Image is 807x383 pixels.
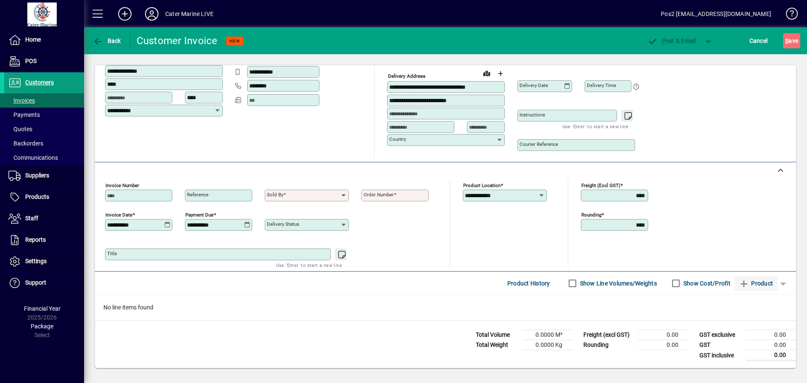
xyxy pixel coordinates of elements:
a: Communications [4,151,84,165]
mat-label: Courier Reference [520,141,558,147]
mat-label: Instructions [520,112,545,118]
td: GST inclusive [695,350,746,361]
mat-label: Payment due [185,212,214,218]
mat-label: Delivery status [267,221,299,227]
span: S [785,37,789,44]
span: Product [739,277,773,290]
a: Suppliers [4,165,84,186]
span: Communications [8,154,58,161]
td: GST exclusive [695,330,746,340]
td: Freight (excl GST) [579,330,638,340]
td: Rounding [579,340,638,350]
a: Home [4,29,84,50]
a: Quotes [4,122,84,136]
mat-label: Reference [187,192,208,198]
button: Back [91,33,123,48]
a: View on map [480,66,493,80]
mat-hint: Use 'Enter' to start a new line [276,260,342,270]
button: Cancel [747,33,770,48]
span: Quotes [8,126,32,132]
button: Profile [138,6,165,21]
span: Staff [25,215,38,222]
a: POS [4,51,84,72]
mat-label: Invoice number [105,182,139,188]
td: 0.00 [638,340,688,350]
span: Back [93,37,121,44]
mat-label: Order number [364,192,394,198]
span: P [662,37,666,44]
span: Home [25,36,41,43]
span: Financial Year [24,305,61,312]
label: Show Line Volumes/Weights [578,279,657,288]
a: Reports [4,230,84,251]
div: Customer Invoice [137,34,218,48]
mat-label: Delivery time [587,82,616,88]
span: Cancel [749,34,768,48]
a: Support [4,272,84,293]
mat-label: Invoice date [105,212,132,218]
td: Total Volume [472,330,522,340]
span: ave [785,34,798,48]
span: Customers [25,79,54,86]
td: 0.00 [746,340,796,350]
mat-label: Title [107,251,117,256]
span: Invoices [8,97,35,104]
mat-hint: Use 'Enter' to start a new line [562,122,628,131]
button: Save [783,33,800,48]
span: ost & Email [647,37,696,44]
div: Pos2 [EMAIL_ADDRESS][DOMAIN_NAME] [661,7,771,21]
mat-label: Freight (excl GST) [581,182,620,188]
a: Knowledge Base [780,2,796,29]
span: Package [31,323,53,330]
span: Support [25,279,46,286]
button: Add [111,6,138,21]
button: Post & Email [643,33,700,48]
span: Suppliers [25,172,49,179]
button: Product History [504,276,554,291]
label: Show Cost/Profit [682,279,731,288]
mat-label: Country [389,136,406,142]
td: 0.00 [746,350,796,361]
span: Payments [8,111,40,118]
span: Products [25,193,49,200]
mat-label: Delivery date [520,82,548,88]
div: No line items found [95,295,796,320]
span: Product History [507,277,550,290]
a: Products [4,187,84,208]
td: 0.00 [638,330,688,340]
mat-label: Rounding [581,212,601,218]
button: Choose address [493,67,507,80]
button: Product [735,276,777,291]
span: POS [25,58,37,64]
td: 0.0000 M³ [522,330,572,340]
td: GST [695,340,746,350]
span: Reports [25,236,46,243]
span: Backorders [8,140,43,147]
app-page-header-button: Back [84,33,130,48]
a: Staff [4,208,84,229]
span: Settings [25,258,47,264]
a: Backorders [4,136,84,151]
td: 0.00 [746,330,796,340]
mat-label: Product location [463,182,501,188]
div: Cater Marine LIVE [165,7,214,21]
a: Payments [4,108,84,122]
mat-label: Sold by [267,192,283,198]
td: Total Weight [472,340,522,350]
a: Settings [4,251,84,272]
span: NEW [229,38,240,44]
a: Invoices [4,93,84,108]
td: 0.0000 Kg [522,340,572,350]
